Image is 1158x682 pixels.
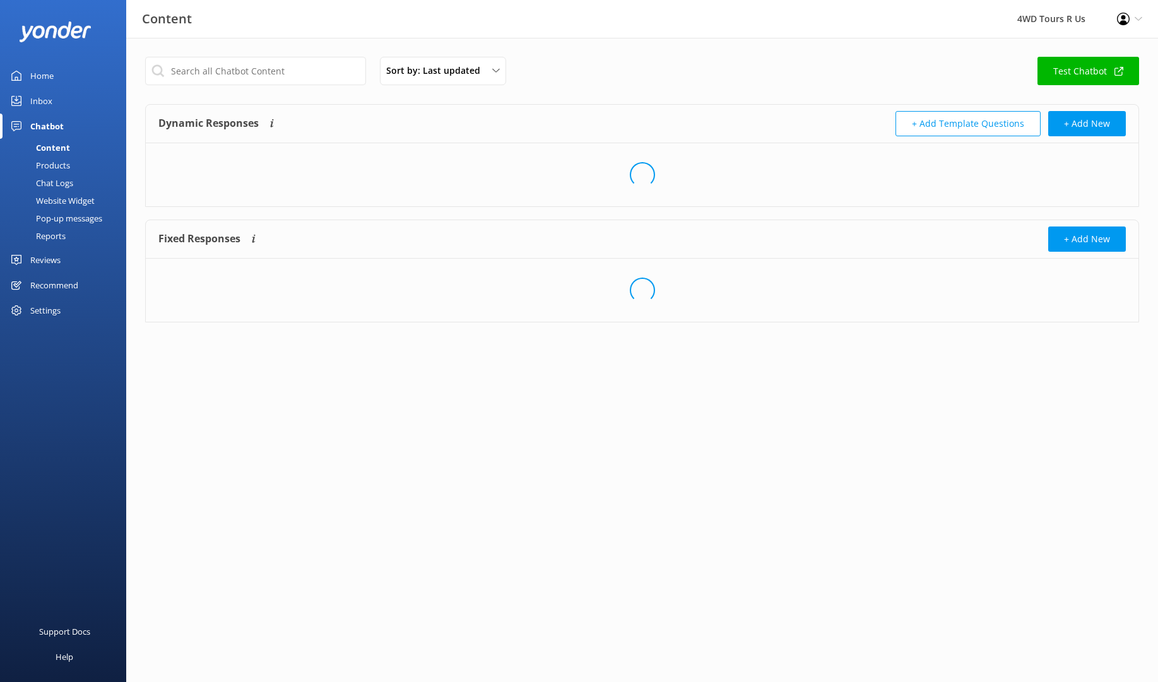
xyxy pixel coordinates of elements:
[8,174,126,192] a: Chat Logs
[8,192,95,209] div: Website Widget
[1048,111,1126,136] button: + Add New
[30,298,61,323] div: Settings
[39,619,90,644] div: Support Docs
[30,273,78,298] div: Recommend
[145,57,366,85] input: Search all Chatbot Content
[8,209,102,227] div: Pop-up messages
[158,111,259,136] h4: Dynamic Responses
[8,139,126,156] a: Content
[142,9,192,29] h3: Content
[1037,57,1139,85] a: Test Chatbot
[158,226,240,252] h4: Fixed Responses
[8,139,70,156] div: Content
[8,156,126,174] a: Products
[30,114,64,139] div: Chatbot
[1048,226,1126,252] button: + Add New
[8,227,66,245] div: Reports
[30,63,54,88] div: Home
[56,644,73,669] div: Help
[19,21,92,42] img: yonder-white-logo.png
[386,64,488,78] span: Sort by: Last updated
[8,192,126,209] a: Website Widget
[8,174,73,192] div: Chat Logs
[8,209,126,227] a: Pop-up messages
[30,247,61,273] div: Reviews
[30,88,52,114] div: Inbox
[895,111,1041,136] button: + Add Template Questions
[8,227,126,245] a: Reports
[8,156,70,174] div: Products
